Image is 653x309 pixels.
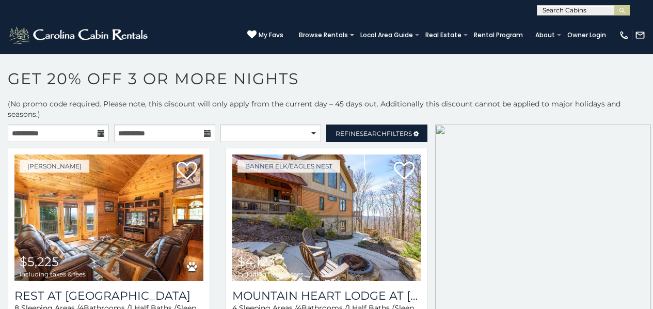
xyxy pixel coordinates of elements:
a: Rest at Mountain Crest $5,225 including taxes & fees [14,154,203,281]
span: $5,225 [20,254,59,269]
span: including taxes & fees [237,271,304,277]
a: Rest at [GEOGRAPHIC_DATA] [14,289,203,303]
img: phone-regular-white.png [619,30,629,40]
h3: Mountain Heart Lodge at Eagles Nest [232,289,421,303]
span: Refine Filters [336,130,412,137]
h3: Rest at Mountain Crest [14,289,203,303]
a: Mountain Heart Lodge at Eagles Nest $4,123 including taxes & fees [232,154,421,281]
img: Mountain Heart Lodge at Eagles Nest [232,154,421,281]
img: White-1-2.png [8,25,151,45]
a: Mountain Heart Lodge at [GEOGRAPHIC_DATA] [232,289,421,303]
span: Search [360,130,387,137]
img: Rest at Mountain Crest [14,154,203,281]
a: Real Estate [420,28,467,42]
span: including taxes & fees [20,271,86,277]
a: Add to favorites [177,161,197,182]
span: $4,123 [237,254,275,269]
img: mail-regular-white.png [635,30,645,40]
a: Rental Program [469,28,528,42]
a: RefineSearchFilters [326,125,427,142]
a: [PERSON_NAME] [20,160,89,173]
a: Browse Rentals [294,28,353,42]
a: Add to favorites [394,161,415,182]
a: My Favs [247,30,283,40]
a: Local Area Guide [355,28,418,42]
a: Owner Login [562,28,611,42]
span: My Favs [259,30,283,40]
a: About [530,28,560,42]
a: Banner Elk/Eagles Nest [237,160,340,173]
